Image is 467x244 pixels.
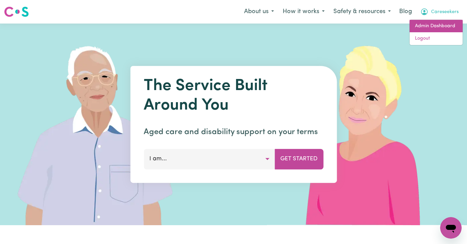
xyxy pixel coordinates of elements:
[4,4,29,19] a: Careseekers logo
[395,4,416,19] a: Blog
[4,6,29,18] img: Careseekers logo
[275,149,323,169] button: Get Started
[440,217,462,239] iframe: Button to launch messaging window
[144,149,275,169] button: I am...
[431,8,459,16] span: Careseekers
[240,5,278,19] button: About us
[278,5,329,19] button: How it works
[329,5,395,19] button: Safety & resources
[144,77,323,115] h1: The Service Built Around You
[410,20,463,33] a: Admin Dashboard
[410,32,463,45] a: Logout
[144,126,323,138] p: Aged care and disability support on your terms
[409,19,463,45] div: My Account
[416,5,463,19] button: My Account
